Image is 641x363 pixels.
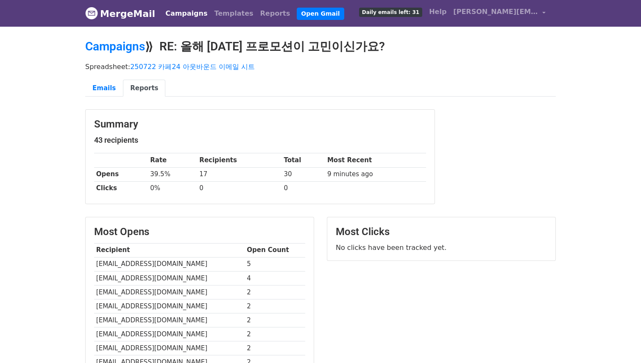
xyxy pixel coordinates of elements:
a: Campaigns [162,5,211,22]
td: 4 [245,271,305,285]
a: Reports [123,80,165,97]
h3: Most Opens [94,226,305,238]
h3: Most Clicks [336,226,547,238]
td: 9 minutes ago [325,167,426,181]
td: [EMAIL_ADDRESS][DOMAIN_NAME] [94,257,245,271]
p: Spreadsheet: [85,62,556,71]
td: [EMAIL_ADDRESS][DOMAIN_NAME] [94,271,245,285]
span: [PERSON_NAME][EMAIL_ADDRESS][DOMAIN_NAME] [453,7,538,17]
h2: ⟫ RE: 올해 [DATE] 프로모션이 고민이신가요? [85,39,556,54]
a: Help [426,3,450,20]
a: Campaigns [85,39,145,53]
a: Reports [257,5,294,22]
td: 2 [245,299,305,313]
a: Open Gmail [297,8,344,20]
h3: Summary [94,118,426,130]
td: 0 [198,181,282,195]
p: No clicks have been tracked yet. [336,243,547,252]
td: [EMAIL_ADDRESS][DOMAIN_NAME] [94,327,245,341]
th: Most Recent [325,153,426,167]
img: MergeMail logo [85,7,98,19]
a: 250722 카페24 아웃바운드 이메일 시트 [130,63,255,71]
th: Open Count [245,243,305,257]
td: [EMAIL_ADDRESS][DOMAIN_NAME] [94,313,245,327]
td: 0% [148,181,197,195]
a: Daily emails left: 31 [356,3,426,20]
td: 2 [245,285,305,299]
th: Recipients [198,153,282,167]
td: [EMAIL_ADDRESS][DOMAIN_NAME] [94,299,245,313]
td: 5 [245,257,305,271]
td: [EMAIL_ADDRESS][DOMAIN_NAME] [94,341,245,355]
th: Rate [148,153,197,167]
td: 2 [245,341,305,355]
a: MergeMail [85,5,155,22]
th: Opens [94,167,148,181]
th: Recipient [94,243,245,257]
a: Templates [211,5,256,22]
td: 39.5% [148,167,197,181]
th: Total [282,153,326,167]
h5: 43 recipients [94,136,426,145]
td: 2 [245,327,305,341]
td: [EMAIL_ADDRESS][DOMAIN_NAME] [94,285,245,299]
th: Clicks [94,181,148,195]
td: 30 [282,167,326,181]
span: Daily emails left: 31 [359,8,422,17]
a: [PERSON_NAME][EMAIL_ADDRESS][DOMAIN_NAME] [450,3,549,23]
td: 17 [198,167,282,181]
a: Emails [85,80,123,97]
td: 0 [282,181,326,195]
td: 2 [245,313,305,327]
